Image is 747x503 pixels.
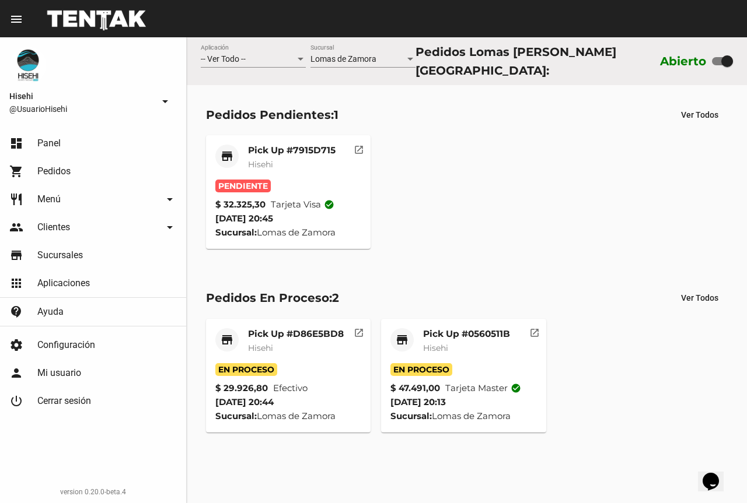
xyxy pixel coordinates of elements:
span: [DATE] 20:44 [215,396,274,407]
span: Cerrar sesión [37,395,91,407]
span: [DATE] 20:45 [215,213,273,224]
span: Aplicaciones [37,277,90,289]
span: Configuración [37,339,95,351]
span: 1 [334,108,338,122]
span: Ver Todos [681,293,718,302]
span: @UsuarioHisehi [9,103,153,115]
span: Hisehi [423,343,448,353]
mat-icon: shopping_cart [9,164,23,178]
mat-icon: store [220,333,234,347]
span: Menú [37,194,61,205]
mat-icon: apps [9,276,23,290]
mat-card-title: Pick Up #0560511B [423,328,510,340]
mat-icon: menu [9,12,23,26]
mat-icon: person [9,366,23,380]
div: Pedidos Lomas [PERSON_NAME][GEOGRAPHIC_DATA]: [416,43,655,80]
span: Hisehi [248,159,273,170]
mat-icon: check_circle [324,199,334,210]
strong: Sucursal: [390,410,432,421]
strong: $ 29.926,80 [215,381,268,395]
div: Lomas de Zamora [215,226,362,240]
span: En Proceso [390,363,452,376]
span: Sucursales [37,249,83,261]
mat-icon: power_settings_new [9,394,23,408]
mat-icon: settings [9,338,23,352]
iframe: chat widget [698,456,735,491]
div: Pedidos En Proceso: [206,289,339,307]
mat-icon: store [9,248,23,262]
strong: Sucursal: [215,410,257,421]
mat-card-title: Pick Up #D86E5BD8 [248,328,344,340]
span: Tarjeta visa [271,198,334,212]
span: Panel [37,138,61,149]
div: Lomas de Zamora [390,409,537,423]
mat-icon: restaurant [9,192,23,206]
mat-icon: store [220,149,234,163]
mat-icon: dashboard [9,136,23,150]
img: b10aa081-330c-4927-a74e-08896fa80e0a.jpg [9,47,47,84]
button: Ver Todos [672,104,728,125]
mat-icon: arrow_drop_down [163,192,177,206]
span: Ayuda [37,306,64,318]
span: Tarjeta master [445,381,521,395]
mat-icon: people [9,220,23,234]
mat-icon: open_in_new [354,326,364,336]
span: Ver Todos [681,110,718,119]
div: Pedidos Pendientes: [206,105,338,124]
label: Abierto [660,52,707,71]
strong: $ 32.325,30 [215,198,266,212]
mat-icon: open_in_new [529,326,540,336]
div: Lomas de Zamora [215,409,362,423]
span: Hisehi [248,343,273,353]
strong: Sucursal: [215,227,257,238]
mat-icon: arrow_drop_down [158,94,172,108]
span: Pendiente [215,180,271,192]
mat-icon: contact_support [9,305,23,319]
span: 2 [332,291,339,305]
div: version 0.20.0-beta.4 [9,486,177,498]
mat-card-title: Pick Up #7915D715 [248,145,336,156]
button: Ver Todos [672,287,728,308]
span: Mi usuario [37,367,81,379]
span: Clientes [37,221,70,233]
mat-icon: check_circle [511,383,521,393]
span: En Proceso [215,363,277,376]
mat-icon: open_in_new [354,143,364,153]
mat-icon: store [395,333,409,347]
span: -- Ver Todo -- [201,54,246,64]
span: [DATE] 20:13 [390,396,446,407]
strong: $ 47.491,00 [390,381,440,395]
mat-icon: arrow_drop_down [163,220,177,234]
span: Hisehi [9,89,153,103]
span: Lomas de Zamora [310,54,376,64]
span: Efectivo [273,381,308,395]
span: Pedidos [37,166,71,177]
